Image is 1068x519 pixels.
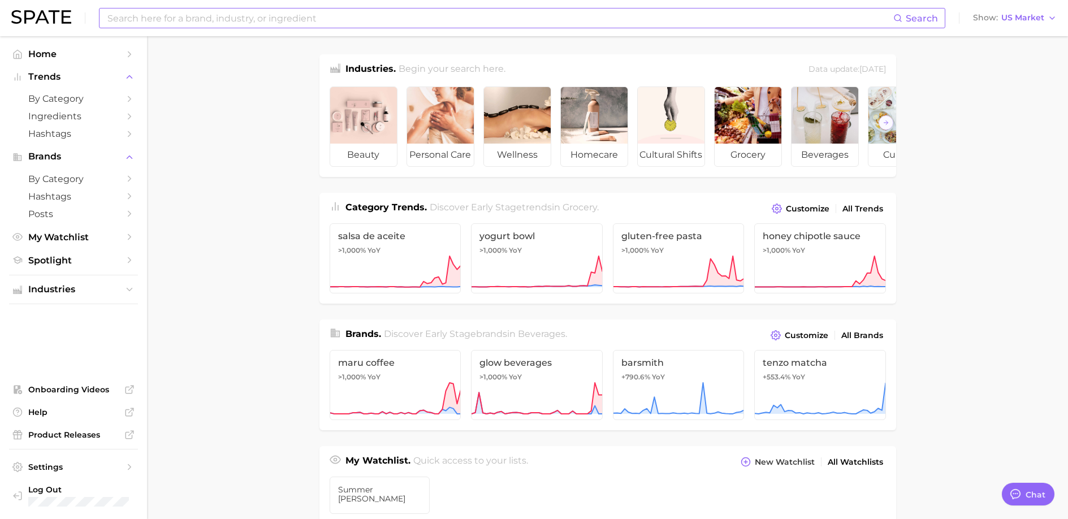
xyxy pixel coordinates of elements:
[9,148,138,165] button: Brands
[560,86,628,167] a: homecare
[763,246,790,254] span: >1,000%
[621,231,736,241] span: gluten-free pasta
[868,144,935,166] span: culinary
[509,246,522,255] span: YoY
[838,328,886,343] a: All Brands
[651,246,664,255] span: YoY
[828,457,883,467] span: All Watchlists
[9,107,138,125] a: Ingredients
[28,384,119,395] span: Onboarding Videos
[9,188,138,205] a: Hashtags
[714,86,782,167] a: grocery
[330,223,461,293] a: salsa de aceite>1,000% YoY
[9,281,138,298] button: Industries
[9,205,138,223] a: Posts
[868,86,936,167] a: culinary
[9,381,138,398] a: Onboarding Videos
[28,128,119,139] span: Hashtags
[9,68,138,85] button: Trends
[621,357,736,368] span: barsmith
[28,284,119,295] span: Industries
[1001,15,1044,21] span: US Market
[106,8,893,28] input: Search here for a brand, industry, or ingredient
[407,86,474,167] a: personal care
[970,11,1060,25] button: ShowUS Market
[9,252,138,269] a: Spotlight
[738,454,817,470] button: New Watchlist
[479,373,507,381] span: >1,000%
[28,255,119,266] span: Spotlight
[791,86,859,167] a: beverages
[330,86,397,167] a: beauty
[9,426,138,443] a: Product Releases
[28,49,119,59] span: Home
[345,454,410,470] h1: My Watchlist.
[785,331,828,340] span: Customize
[842,204,883,214] span: All Trends
[652,373,665,382] span: YoY
[792,246,805,255] span: YoY
[9,125,138,142] a: Hashtags
[407,144,474,166] span: personal care
[563,202,597,213] span: grocery
[763,357,877,368] span: tenzo matcha
[9,45,138,63] a: Home
[28,111,119,122] span: Ingredients
[367,373,380,382] span: YoY
[330,350,461,420] a: maru coffee>1,000% YoY
[840,201,886,217] a: All Trends
[518,328,565,339] span: beverages
[28,407,119,417] span: Help
[413,454,528,470] h2: Quick access to your lists.
[9,404,138,421] a: Help
[792,373,805,382] span: YoY
[367,246,380,255] span: YoY
[638,144,704,166] span: cultural shifts
[338,357,453,368] span: maru coffee
[786,204,829,214] span: Customize
[621,373,650,381] span: +790.6%
[561,144,628,166] span: homecare
[28,462,119,472] span: Settings
[479,357,594,368] span: glow beverages
[471,223,603,293] a: yogurt bowl>1,000% YoY
[9,481,138,510] a: Log out. Currently logged in with e-mail chelsea@spate.nyc.
[28,93,119,104] span: by Category
[808,62,886,77] div: Data update: [DATE]
[384,328,567,339] span: Discover Early Stage brands in .
[330,477,430,514] a: Summer [PERSON_NAME]
[28,174,119,184] span: by Category
[769,201,832,217] button: Customize
[825,455,886,470] a: All Watchlists
[28,485,129,495] span: Log Out
[338,485,422,503] span: Summer [PERSON_NAME]
[509,373,522,382] span: YoY
[345,62,396,77] h1: Industries.
[9,90,138,107] a: by Category
[754,223,886,293] a: honey chipotle sauce>1,000% YoY
[906,13,938,24] span: Search
[28,232,119,243] span: My Watchlist
[613,350,745,420] a: barsmith+790.6% YoY
[9,459,138,475] a: Settings
[768,327,831,343] button: Customize
[879,115,893,130] button: Scroll Right
[755,457,815,467] span: New Watchlist
[345,328,381,339] span: Brands .
[338,373,366,381] span: >1,000%
[28,209,119,219] span: Posts
[430,202,599,213] span: Discover Early Stage trends in .
[471,350,603,420] a: glow beverages>1,000% YoY
[345,202,427,213] span: Category Trends .
[792,144,858,166] span: beverages
[637,86,705,167] a: cultural shifts
[484,144,551,166] span: wellness
[28,430,119,440] span: Product Releases
[621,246,649,254] span: >1,000%
[841,331,883,340] span: All Brands
[763,231,877,241] span: honey chipotle sauce
[483,86,551,167] a: wellness
[28,72,119,82] span: Trends
[338,246,366,254] span: >1,000%
[754,350,886,420] a: tenzo matcha+553.4% YoY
